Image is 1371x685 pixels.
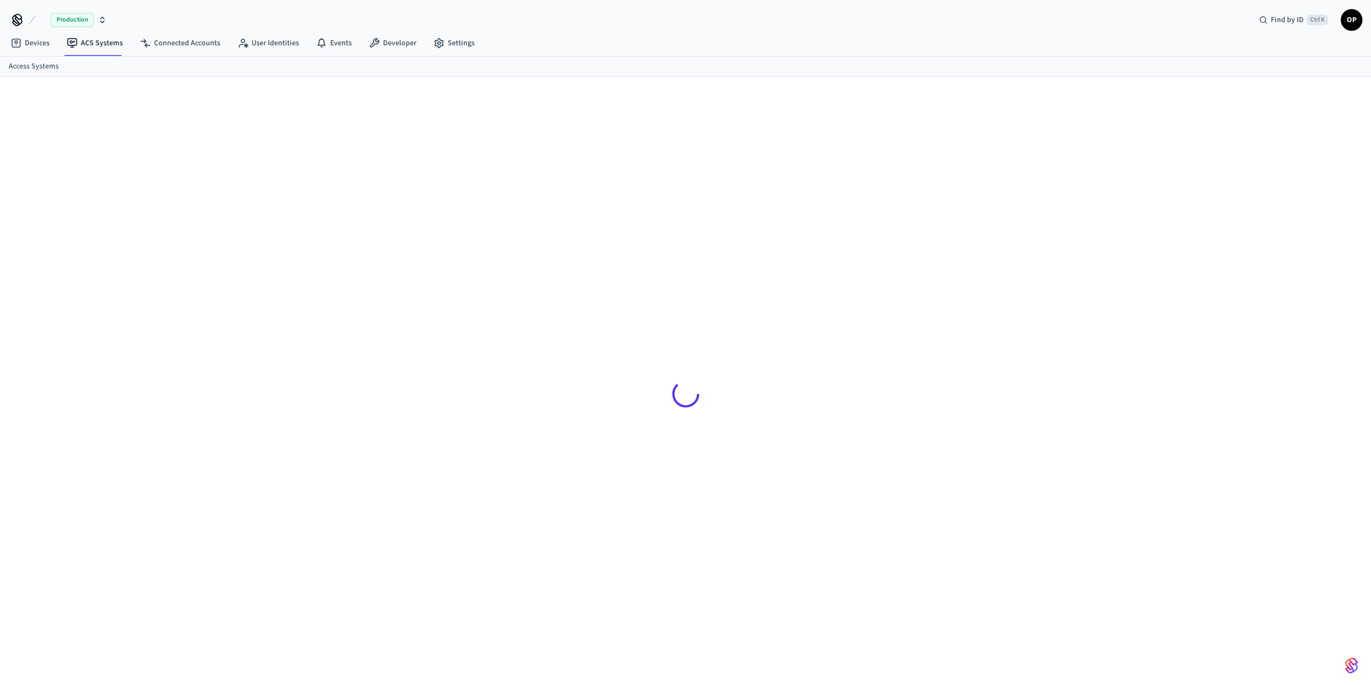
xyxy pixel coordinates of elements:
a: Connected Accounts [131,33,229,53]
span: Ctrl K [1307,15,1328,25]
a: Developer [360,33,425,53]
a: Events [308,33,360,53]
a: Devices [2,33,58,53]
a: ACS Systems [58,33,131,53]
span: OP [1342,10,1361,30]
a: User Identities [229,33,308,53]
button: OP [1341,9,1362,31]
a: Settings [425,33,483,53]
img: SeamLogoGradient.69752ec5.svg [1345,657,1358,674]
a: Access Systems [9,61,59,72]
div: Find by IDCtrl K [1250,10,1337,30]
span: Production [51,13,94,27]
span: Find by ID [1271,15,1304,25]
